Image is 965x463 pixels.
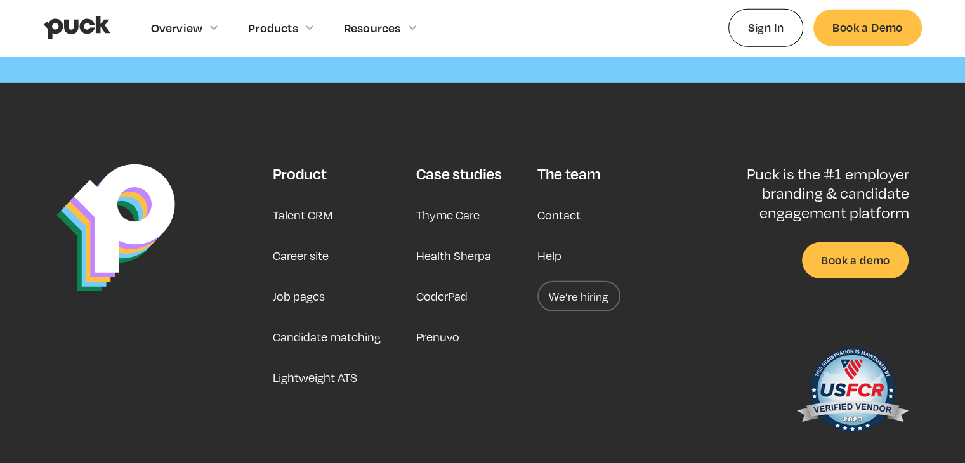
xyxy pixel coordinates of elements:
[416,281,468,311] a: CoderPad
[802,242,909,278] a: Book a demo
[796,342,909,443] img: US Federal Contractor Registration System for Award Management Verified Vendor Seal
[537,281,620,311] a: We’re hiring
[813,10,921,46] a: Book a Demo
[728,9,804,46] a: Sign In
[537,164,600,183] div: The team
[272,322,380,352] a: Candidate matching
[272,362,357,393] a: Lightweight ATS
[272,164,326,183] div: Product
[151,21,203,35] div: Overview
[537,240,561,271] a: Help
[344,21,401,35] div: Resources
[416,240,491,271] a: Health Sherpa
[272,281,324,311] a: Job pages
[56,164,175,292] img: Puck Logo
[537,200,581,230] a: Contact
[705,164,909,222] p: Puck is the #1 employer branding & candidate engagement platform
[416,200,480,230] a: Thyme Care
[272,200,332,230] a: Talent CRM
[272,240,328,271] a: Career site
[416,164,502,183] div: Case studies
[416,322,459,352] a: Prenuvo
[248,21,298,35] div: Products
